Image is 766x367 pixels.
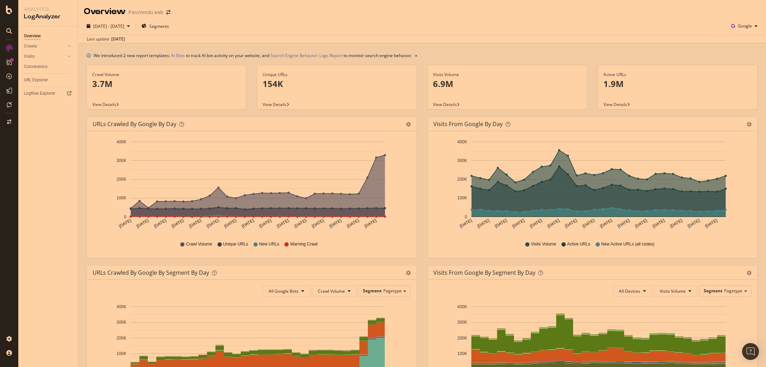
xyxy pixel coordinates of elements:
[117,320,126,325] text: 300K
[346,218,360,229] text: [DATE]
[24,43,66,50] a: Crawls
[24,53,66,60] a: Visits
[742,343,759,360] div: Open Intercom Messenger
[457,196,467,201] text: 100K
[613,285,652,297] button: All Devices
[687,218,701,229] text: [DATE]
[87,36,125,42] div: Last update
[328,218,343,229] text: [DATE]
[117,158,126,163] text: 300K
[457,320,467,325] text: 300K
[117,139,126,144] text: 400K
[433,101,457,107] span: View Details
[276,218,290,229] text: [DATE]
[433,137,752,235] svg: A chart.
[153,218,167,229] text: [DATE]
[433,78,582,90] p: 6.9M
[603,101,627,107] span: View Details
[24,13,72,21] div: LogAnalyzer
[747,270,752,275] div: gear
[24,43,37,50] div: Crawls
[457,304,467,309] text: 400K
[128,9,163,16] div: ParuVendu web
[93,120,176,127] div: URLs Crawled by Google by day
[171,52,185,59] a: AI Bots
[747,122,752,127] div: gear
[241,218,255,229] text: [DATE]
[433,269,535,276] div: Visits from Google By Segment By Day
[312,285,357,297] button: Crawl Volume
[24,63,73,70] a: Conversions
[634,218,648,229] text: [DATE]
[117,177,126,182] text: 200K
[263,78,411,90] p: 154K
[24,53,34,60] div: Visits
[270,52,343,59] a: Search Engine Behavior: Logs Report
[457,139,467,144] text: 400K
[117,196,126,201] text: 100K
[529,218,543,229] text: [DATE]
[136,218,150,229] text: [DATE]
[93,269,209,276] div: URLs Crawled by Google By Segment By Day
[459,218,473,229] text: [DATE]
[24,32,41,40] div: Overview
[619,288,640,294] span: All Devices
[363,218,377,229] text: [DATE]
[457,177,467,182] text: 200K
[166,10,170,15] div: arrow-right-arrow-left
[660,288,686,294] span: Visits Volume
[654,285,697,297] button: Visits Volume
[290,241,318,247] span: Warning Crawl
[669,218,683,229] text: [DATE]
[24,76,48,84] div: URL Explorer
[511,218,526,229] text: [DATE]
[603,71,752,78] div: Active URLs
[223,241,248,247] span: Unique URLs
[582,218,596,229] text: [DATE]
[564,218,578,229] text: [DATE]
[599,218,613,229] text: [DATE]
[652,218,666,229] text: [DATE]
[139,20,172,32] button: Segments
[93,137,411,235] svg: A chart.
[406,122,411,127] div: gear
[457,158,467,163] text: 300K
[433,120,503,127] div: Visits from Google by day
[476,218,490,229] text: [DATE]
[724,288,742,294] span: Pagetype
[206,218,220,229] text: [DATE]
[84,6,126,18] div: Overview
[263,285,310,297] button: All Google Bots
[111,36,125,42] div: [DATE]
[406,270,411,275] div: gear
[531,241,556,247] span: Visits Volume
[269,288,299,294] span: All Google Bots
[465,214,467,219] text: 0
[171,218,185,229] text: [DATE]
[311,218,325,229] text: [DATE]
[263,71,411,78] div: Unique URLs
[258,218,272,229] text: [DATE]
[704,218,718,229] text: [DATE]
[617,218,631,229] text: [DATE]
[704,288,722,294] span: Segment
[24,90,55,97] div: Logfiles Explorer
[363,288,382,294] span: Segment
[92,71,241,78] div: Crawl Volume
[24,63,48,70] div: Conversions
[603,78,752,90] p: 1.9M
[738,23,752,29] span: Google
[457,336,467,341] text: 200K
[92,101,116,107] span: View Details
[259,241,279,247] span: New URLs
[118,218,132,229] text: [DATE]
[188,218,202,229] text: [DATE]
[117,336,126,341] text: 200K
[186,241,212,247] span: Crawl Volume
[24,76,73,84] a: URL Explorer
[494,218,508,229] text: [DATE]
[263,101,287,107] span: View Details
[383,288,402,294] span: Pagetype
